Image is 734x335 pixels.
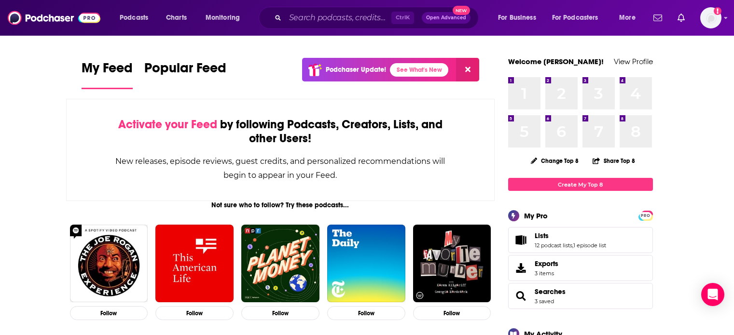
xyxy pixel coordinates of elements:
[241,225,319,303] img: Planet Money
[508,255,653,281] a: Exports
[144,60,226,82] span: Popular Feed
[535,259,558,268] span: Exports
[82,60,133,82] span: My Feed
[241,306,319,320] button: Follow
[8,9,100,27] img: Podchaser - Follow, Share and Rate Podcasts
[535,298,554,305] a: 3 saved
[592,151,636,170] button: Share Top 8
[714,7,721,15] svg: Add a profile image
[524,211,548,220] div: My Pro
[413,306,491,320] button: Follow
[700,7,721,28] button: Show profile menu
[426,15,466,20] span: Open Advanced
[525,155,585,167] button: Change Top 8
[512,289,531,303] a: Searches
[535,270,558,277] span: 3 items
[113,10,161,26] button: open menu
[508,283,653,309] span: Searches
[572,242,573,249] span: ,
[160,10,193,26] a: Charts
[535,242,572,249] a: 12 podcast lists
[614,57,653,66] a: View Profile
[491,10,548,26] button: open menu
[674,10,689,26] a: Show notifications dropdown
[155,306,234,320] button: Follow
[552,11,598,25] span: For Podcasters
[166,11,187,25] span: Charts
[573,242,606,249] a: 1 episode list
[268,7,488,29] div: Search podcasts, credits, & more...
[327,225,405,303] img: The Daily
[391,12,414,24] span: Ctrl K
[199,10,252,26] button: open menu
[512,261,531,275] span: Exports
[640,212,651,219] span: PRO
[115,154,446,182] div: New releases, episode reviews, guest credits, and personalized recommendations will begin to appe...
[700,7,721,28] img: User Profile
[701,283,724,306] div: Open Intercom Messenger
[120,11,148,25] span: Podcasts
[413,225,491,303] img: My Favorite Murder with Karen Kilgariff and Georgia Hardstark
[546,10,612,26] button: open menu
[70,225,148,303] img: The Joe Rogan Experience
[508,178,653,191] a: Create My Top 8
[453,6,470,15] span: New
[422,12,471,24] button: Open AdvancedNew
[508,57,604,66] a: Welcome [PERSON_NAME]!
[535,287,566,296] a: Searches
[498,11,536,25] span: For Business
[612,10,648,26] button: open menu
[640,212,651,219] a: PRO
[155,225,234,303] img: This American Life
[66,201,495,209] div: Not sure who to follow? Try these podcasts...
[535,231,606,240] a: Lists
[70,306,148,320] button: Follow
[115,118,446,146] div: by following Podcasts, Creators, Lists, and other Users!
[285,10,391,26] input: Search podcasts, credits, & more...
[326,66,386,74] p: Podchaser Update!
[508,227,653,253] span: Lists
[650,10,666,26] a: Show notifications dropdown
[327,306,405,320] button: Follow
[118,117,217,132] span: Activate your Feed
[82,60,133,89] a: My Feed
[535,231,549,240] span: Lists
[512,233,531,247] a: Lists
[144,60,226,89] a: Popular Feed
[390,63,448,77] a: See What's New
[700,7,721,28] span: Logged in as Bcprpro33
[619,11,636,25] span: More
[206,11,240,25] span: Monitoring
